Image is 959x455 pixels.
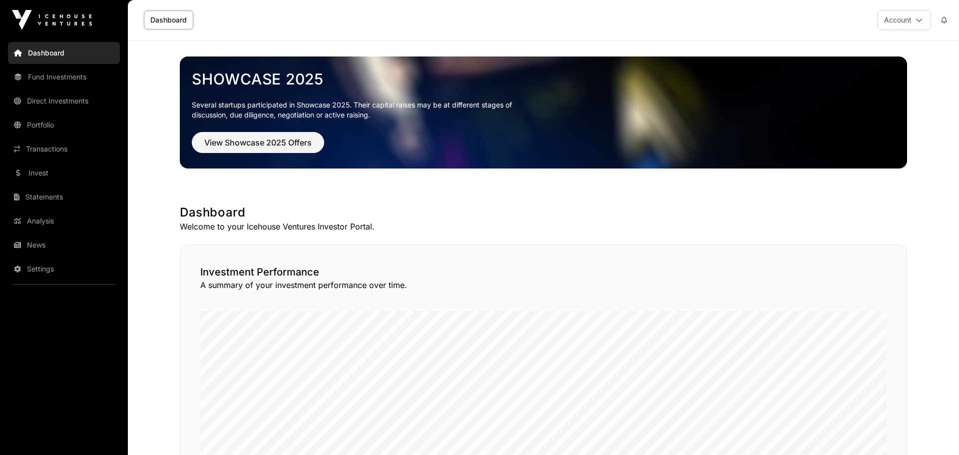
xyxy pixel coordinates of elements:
a: Settings [8,258,120,280]
a: Direct Investments [8,90,120,112]
button: View Showcase 2025 Offers [192,132,324,153]
img: Showcase 2025 [180,56,907,168]
a: View Showcase 2025 Offers [192,142,324,152]
a: Statements [8,186,120,208]
a: Portfolio [8,114,120,136]
a: News [8,234,120,256]
a: Analysis [8,210,120,232]
p: A summary of your investment performance over time. [200,279,887,291]
a: Showcase 2025 [192,70,895,88]
h2: Investment Performance [200,265,887,279]
p: Several startups participated in Showcase 2025. Their capital raises may be at different stages o... [192,100,527,120]
img: Icehouse Ventures Logo [12,10,92,30]
a: Dashboard [144,10,193,29]
a: Invest [8,162,120,184]
span: View Showcase 2025 Offers [204,136,312,148]
a: Transactions [8,138,120,160]
a: Fund Investments [8,66,120,88]
a: Dashboard [8,42,120,64]
h1: Dashboard [180,204,907,220]
button: Account [878,10,931,30]
p: Welcome to your Icehouse Ventures Investor Portal. [180,220,907,232]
